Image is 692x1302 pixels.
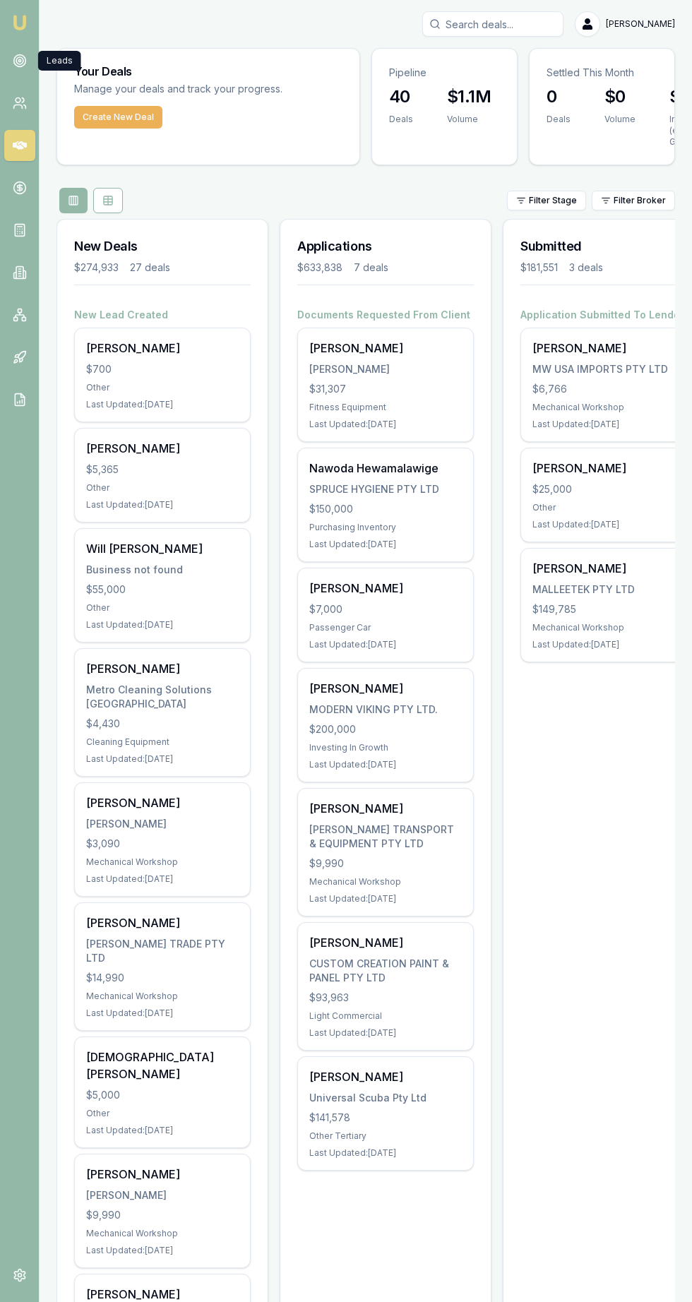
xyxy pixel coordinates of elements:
div: Last Updated: [DATE] [309,759,462,770]
h3: New Deals [74,237,251,256]
div: Mechanical Workshop [86,856,239,868]
h3: 40 [389,85,413,108]
div: [PERSON_NAME] [86,340,239,357]
div: $25,000 [532,482,685,496]
div: Deals [389,114,413,125]
div: Light Commercial [309,1010,462,1022]
div: Purchasing Inventory [309,522,462,533]
div: [PERSON_NAME] [86,1188,239,1202]
div: Universal Scuba Pty Ltd [309,1091,462,1105]
div: Volume [447,114,491,125]
div: $149,785 [532,602,685,616]
div: SPRUCE HYGIENE PTY LTD [309,482,462,496]
div: Last Updated: [DATE] [86,1245,239,1256]
div: $181,551 [520,261,558,275]
div: $141,578 [309,1111,462,1125]
div: [PERSON_NAME] TRANSPORT & EQUIPMENT PTY LTD [309,823,462,851]
div: [PERSON_NAME] [309,340,462,357]
div: [PERSON_NAME] [86,794,239,811]
div: $5,000 [86,1088,239,1102]
div: Last Updated: [DATE] [86,619,239,631]
div: $633,838 [297,261,342,275]
div: Fitness Equipment [309,402,462,413]
h3: $1.1M [447,85,491,108]
div: Leads [38,51,81,71]
div: Other [86,382,239,393]
div: [PERSON_NAME] [309,800,462,817]
div: 27 deals [130,261,170,275]
div: Last Updated: [DATE] [309,1147,462,1159]
h3: Applications [297,237,474,256]
div: Last Updated: [DATE] [86,1008,239,1019]
div: [PERSON_NAME] [532,560,685,577]
p: Settled This Month [547,66,657,80]
div: [PERSON_NAME] [86,817,239,831]
div: $6,766 [532,382,685,396]
div: Last Updated: [DATE] [86,873,239,885]
div: [PERSON_NAME] [86,660,239,677]
div: Deals [547,114,571,125]
div: [PERSON_NAME] [309,934,462,951]
div: MW USA IMPORTS PTY LTD [532,362,685,376]
div: Mechanical Workshop [532,622,685,633]
div: [PERSON_NAME] [86,440,239,457]
div: Other [86,602,239,614]
div: Other [86,1108,239,1119]
span: Filter Stage [529,195,577,206]
div: Other Tertiary [309,1130,462,1142]
div: MODERN VIKING PTY LTD. [309,703,462,717]
div: 3 deals [569,261,603,275]
div: $55,000 [86,583,239,597]
div: Mechanical Workshop [86,1228,239,1239]
div: [PERSON_NAME] [86,1166,239,1183]
div: $93,963 [309,991,462,1005]
div: Last Updated: [DATE] [309,419,462,430]
div: 7 deals [354,261,388,275]
div: Last Updated: [DATE] [86,1125,239,1136]
div: $7,000 [309,602,462,616]
div: $200,000 [309,722,462,736]
div: $9,990 [86,1208,239,1222]
h3: Your Deals [74,66,342,77]
span: [PERSON_NAME] [606,18,675,30]
h3: 0 [547,85,571,108]
div: [DEMOGRAPHIC_DATA][PERSON_NAME] [86,1049,239,1082]
div: Last Updated: [DATE] [532,419,685,430]
div: $150,000 [309,502,462,516]
div: [PERSON_NAME] [532,460,685,477]
div: Last Updated: [DATE] [86,399,239,410]
div: Last Updated: [DATE] [309,893,462,904]
div: $274,933 [74,261,119,275]
div: Last Updated: [DATE] [309,1027,462,1039]
div: Last Updated: [DATE] [86,753,239,765]
div: Business not found [86,563,239,577]
div: MALLEETEK PTY LTD [532,583,685,597]
div: $31,307 [309,382,462,396]
div: [PERSON_NAME] [309,680,462,697]
div: $14,990 [86,971,239,985]
div: Mechanical Workshop [309,876,462,888]
div: [PERSON_NAME] [309,580,462,597]
div: $5,365 [86,462,239,477]
img: emu-icon-u.png [11,14,28,31]
h3: $0 [604,85,636,108]
div: CUSTOM CREATION PAINT & PANEL PTY LTD [309,957,462,985]
button: Filter Stage [507,191,586,210]
input: Search deals [422,11,563,37]
div: Last Updated: [DATE] [309,539,462,550]
div: $4,430 [86,717,239,731]
h4: Documents Requested From Client [297,308,474,322]
div: Metro Cleaning Solutions [GEOGRAPHIC_DATA] [86,683,239,711]
button: Filter Broker [592,191,675,210]
div: Cleaning Equipment [86,736,239,748]
button: Create New Deal [74,106,162,129]
div: Mechanical Workshop [86,991,239,1002]
div: Investing In Growth [309,742,462,753]
div: [PERSON_NAME] [86,914,239,931]
div: $3,090 [86,837,239,851]
div: Last Updated: [DATE] [309,639,462,650]
div: [PERSON_NAME] [532,340,685,357]
p: Pipeline [389,66,500,80]
div: Will [PERSON_NAME] [86,540,239,557]
div: $9,990 [309,856,462,871]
